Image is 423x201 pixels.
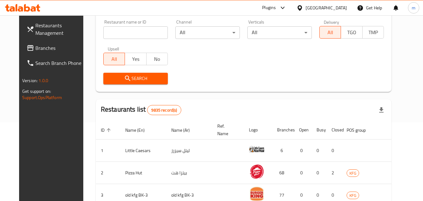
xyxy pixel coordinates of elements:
[312,120,327,140] th: Busy
[249,164,265,179] img: Pizza Hut
[272,162,294,184] td: 68
[127,55,144,64] span: Yes
[312,140,327,162] td: 0
[22,40,90,56] a: Branches
[146,53,168,65] button: No
[374,103,389,118] div: Export file
[319,26,341,39] button: All
[347,126,374,134] span: POS group
[341,26,362,39] button: TGO
[22,93,62,102] a: Support.OpsPlatform
[35,22,85,37] span: Restaurants Management
[103,26,168,39] input: Search for restaurant name or ID..
[103,53,125,65] button: All
[22,18,90,40] a: Restaurants Management
[125,126,153,134] span: Name (En)
[347,170,359,177] span: KFG
[108,75,163,82] span: Search
[249,141,265,157] img: Little Caesars
[120,162,166,184] td: Pizza Hut
[365,28,381,37] span: TMP
[22,87,51,95] span: Get support on:
[120,140,166,162] td: Little Caesars
[96,140,120,162] td: 1
[272,120,294,140] th: Branches
[101,126,113,134] span: ID
[22,77,38,85] span: Version:
[147,105,181,115] div: Total records count
[294,162,312,184] td: 0
[103,73,168,84] button: Search
[149,55,165,64] span: No
[272,140,294,162] td: 6
[327,120,342,140] th: Closed
[101,105,181,115] h2: Restaurants list
[327,140,342,162] td: 0
[343,28,360,37] span: TGO
[166,162,212,184] td: بيتزا هت
[39,77,48,85] span: 1.0.0
[217,122,236,137] span: Ref. Name
[35,59,85,67] span: Search Branch Phone
[175,26,240,39] div: All
[22,56,90,71] a: Search Branch Phone
[347,192,359,199] span: KFG
[362,26,384,39] button: TMP
[247,26,312,39] div: All
[147,107,181,113] span: 9835 record(s)
[327,162,342,184] td: 2
[294,120,312,140] th: Open
[306,4,347,11] div: [GEOGRAPHIC_DATA]
[312,162,327,184] td: 0
[108,46,119,51] label: Upsell
[294,140,312,162] td: 0
[125,53,146,65] button: Yes
[244,120,272,140] th: Logo
[106,55,122,64] span: All
[166,140,212,162] td: ليتل سيزرز
[35,44,85,52] span: Branches
[171,126,198,134] span: Name (Ar)
[412,4,415,11] span: m
[322,28,338,37] span: All
[324,20,339,24] label: Delivery
[262,4,276,12] div: Plugins
[96,162,120,184] td: 2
